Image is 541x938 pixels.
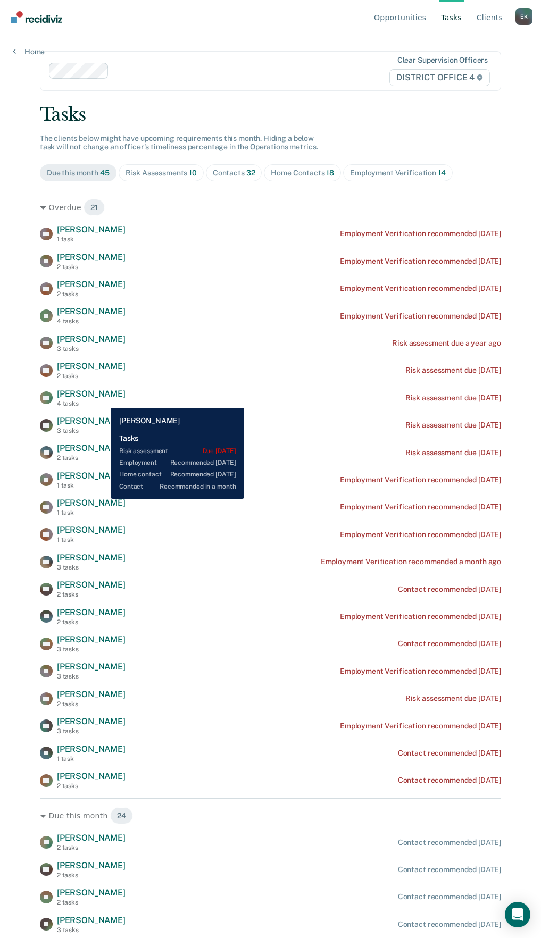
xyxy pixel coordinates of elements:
div: Contact recommended [DATE] [398,865,501,874]
div: Employment Verification recommended [DATE] [340,284,501,293]
div: 2 tasks [57,263,126,271]
div: Risk assessment due [DATE] [405,448,501,457]
span: [PERSON_NAME] [57,580,126,590]
span: 21 [84,199,105,216]
div: 3 tasks [57,427,126,434]
div: Employment Verification [350,169,445,178]
span: [PERSON_NAME] [57,552,126,563]
span: 10 [189,169,197,177]
div: 2 tasks [57,700,126,708]
div: Open Intercom Messenger [505,902,530,927]
div: 1 task [57,536,126,543]
div: Risk assessment due a year ago [392,339,501,348]
span: [PERSON_NAME] [57,689,126,699]
div: 2 tasks [57,872,126,879]
span: [PERSON_NAME] [57,443,126,453]
span: [PERSON_NAME] [57,416,126,426]
div: Home Contacts [271,169,334,178]
div: Contact recommended [DATE] [398,776,501,785]
span: [PERSON_NAME] [57,661,126,672]
div: Overdue 21 [40,199,501,216]
div: 4 tasks [57,317,126,325]
div: 4 tasks [57,400,126,407]
span: [PERSON_NAME] [57,833,126,843]
div: Tasks [40,104,501,125]
div: Employment Verification recommended [DATE] [340,257,501,266]
div: 2 tasks [57,618,126,626]
div: 1 task [57,509,126,516]
div: Employment Verification recommended [DATE] [340,722,501,731]
div: 2 tasks [57,454,126,462]
span: 45 [100,169,110,177]
span: [PERSON_NAME] [57,860,126,870]
div: 3 tasks [57,564,126,571]
div: 3 tasks [57,673,126,680]
div: Employment Verification recommended [DATE] [340,502,501,512]
div: Contact recommended [DATE] [398,749,501,758]
span: [PERSON_NAME] [57,771,126,781]
div: Risk assessment due [DATE] [405,366,501,375]
button: Profile dropdown button [515,8,532,25]
div: Contact recommended [DATE] [398,920,501,929]
span: [PERSON_NAME] [57,498,126,508]
span: 14 [438,169,446,177]
span: [PERSON_NAME] [57,224,126,234]
div: Clear supervision officers [397,56,488,65]
div: 3 tasks [57,646,126,653]
span: The clients below might have upcoming requirements this month. Hiding a below task will not chang... [40,134,318,152]
span: [PERSON_NAME] [57,525,126,535]
div: Contact recommended [DATE] [398,585,501,594]
div: 3 tasks [57,345,126,353]
div: 2 tasks [57,591,126,598]
span: [PERSON_NAME] [57,334,126,344]
div: 1 task [57,236,126,243]
div: 1 task [57,755,126,763]
span: [PERSON_NAME] [57,887,126,898]
div: 3 tasks [57,926,126,934]
div: Risk assessment due [DATE] [405,393,501,403]
div: Employment Verification recommended [DATE] [340,475,501,484]
span: [PERSON_NAME] [57,252,126,262]
div: Employment Verification recommended [DATE] [340,229,501,238]
div: Employment Verification recommended [DATE] [340,667,501,676]
div: Contacts [213,169,255,178]
div: 2 tasks [57,372,126,380]
div: 3 tasks [57,727,126,735]
span: [PERSON_NAME] [57,471,126,481]
a: Home [13,47,45,56]
span: [PERSON_NAME] [57,915,126,925]
div: Risk assessment due [DATE] [405,421,501,430]
span: [PERSON_NAME] [57,361,126,371]
span: [PERSON_NAME] [57,279,126,289]
div: Employment Verification recommended [DATE] [340,612,501,621]
div: Employment Verification recommended [DATE] [340,312,501,321]
span: [PERSON_NAME] [57,306,126,316]
span: 32 [246,169,255,177]
div: 2 tasks [57,782,126,790]
span: [PERSON_NAME] [57,716,126,726]
div: Employment Verification recommended a month ago [321,557,501,566]
span: 24 [110,807,133,824]
span: [PERSON_NAME] [57,607,126,617]
span: [PERSON_NAME] [57,744,126,754]
div: Due this month [47,169,110,178]
img: Recidiviz [11,11,62,23]
div: Employment Verification recommended [DATE] [340,530,501,539]
div: 2 tasks [57,844,126,851]
div: Contact recommended [DATE] [398,838,501,847]
span: 18 [326,169,334,177]
div: Risk assessment due [DATE] [405,694,501,703]
div: Risk Assessments [126,169,197,178]
div: 1 task [57,482,126,489]
span: DISTRICT OFFICE 4 [389,69,490,86]
span: [PERSON_NAME] [57,634,126,644]
div: Due this month 24 [40,807,501,824]
div: 2 tasks [57,899,126,906]
div: Contact recommended [DATE] [398,892,501,901]
div: 2 tasks [57,290,126,298]
div: Contact recommended [DATE] [398,639,501,648]
div: E K [515,8,532,25]
span: [PERSON_NAME] [57,389,126,399]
